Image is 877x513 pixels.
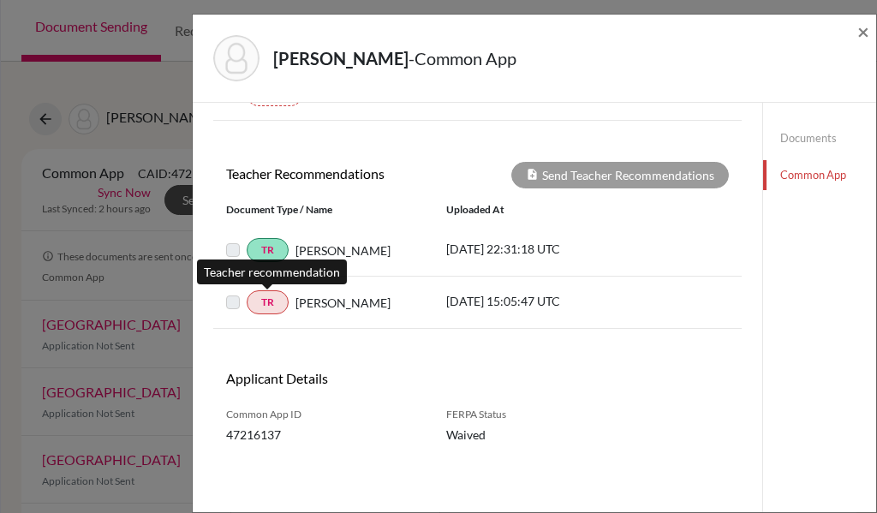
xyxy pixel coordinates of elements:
[295,242,391,259] span: [PERSON_NAME]
[857,21,869,42] button: Close
[247,238,289,262] a: TR
[446,407,552,422] span: FERPA Status
[433,202,610,218] div: Uploaded at
[763,123,876,153] a: Documents
[511,162,729,188] div: Send Teacher Recommendations
[213,202,433,218] div: Document Type / Name
[763,160,876,190] a: Common App
[226,407,421,422] span: Common App ID
[446,292,597,310] p: [DATE] 15:05:47 UTC
[409,48,516,69] span: - Common App
[197,259,347,284] div: Teacher recommendation
[295,294,391,312] span: [PERSON_NAME]
[857,19,869,44] span: ×
[273,48,409,69] strong: [PERSON_NAME]
[247,290,289,314] a: TR
[226,426,421,444] span: 47216137
[446,240,597,258] p: [DATE] 22:31:18 UTC
[446,426,552,444] span: Waived
[226,370,465,386] h6: Applicant Details
[213,165,478,182] h6: Teacher Recommendations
